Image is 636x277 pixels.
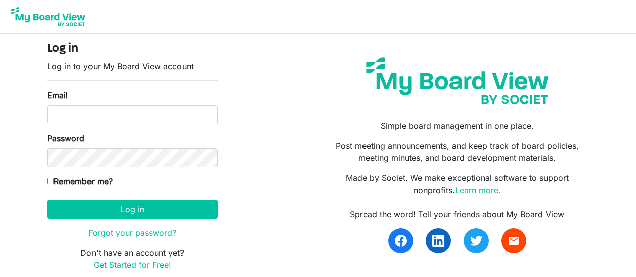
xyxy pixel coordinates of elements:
[358,50,556,112] img: my-board-view-societ.svg
[470,235,482,247] img: twitter.svg
[47,178,54,184] input: Remember me?
[325,208,589,220] div: Spread the word! Tell your friends about My Board View
[47,132,84,144] label: Password
[94,260,171,270] a: Get Started for Free!
[501,228,526,253] a: email
[47,175,113,188] label: Remember me?
[47,60,218,72] p: Log in to your My Board View account
[47,89,68,101] label: Email
[47,42,218,56] h4: Log in
[47,200,218,219] button: Log in
[325,140,589,164] p: Post meeting announcements, and keep track of board policies, meeting minutes, and board developm...
[325,120,589,132] p: Simple board management in one place.
[508,235,520,247] span: email
[432,235,444,247] img: linkedin.svg
[325,172,589,196] p: Made by Societ. We make exceptional software to support nonprofits.
[8,4,88,29] img: My Board View Logo
[395,235,407,247] img: facebook.svg
[455,185,501,195] a: Learn more.
[88,228,176,238] a: Forgot your password?
[47,247,218,271] p: Don't have an account yet?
